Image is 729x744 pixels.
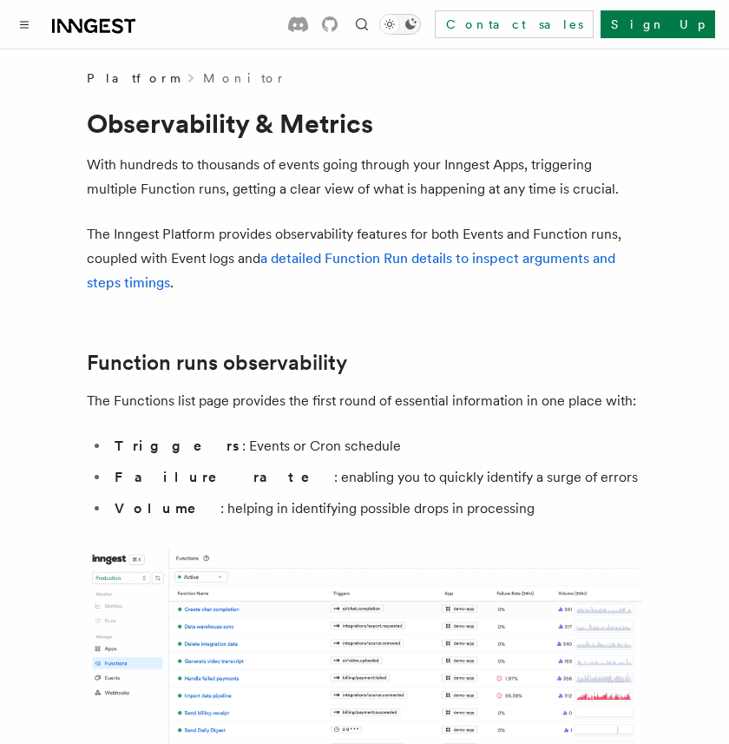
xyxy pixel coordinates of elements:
[109,497,642,521] li: : helping in identifying possible drops in processing
[351,14,372,35] button: Find something...
[601,10,715,38] a: Sign Up
[203,69,286,87] a: Monitor
[109,465,642,490] li: : enabling you to quickly identify a surge of errors
[87,69,179,87] span: Platform
[87,153,642,201] p: With hundreds to thousands of events going through your Inngest Apps, triggering multiple Functio...
[14,14,35,35] button: Toggle navigation
[115,438,242,454] strong: Triggers
[87,222,642,295] p: The Inngest Platform provides observability features for both Events and Function runs, coupled w...
[87,108,642,139] h1: Observability & Metrics
[379,14,421,35] button: Toggle dark mode
[115,469,334,485] strong: Failure rate
[435,10,594,38] a: Contact sales
[87,389,642,413] p: The Functions list page provides the first round of essential information in one place with:
[87,250,615,291] a: a detailed Function Run details to inspect arguments and steps timings
[115,500,220,517] strong: Volume
[109,434,642,458] li: : Events or Cron schedule
[87,351,347,375] a: Function runs observability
